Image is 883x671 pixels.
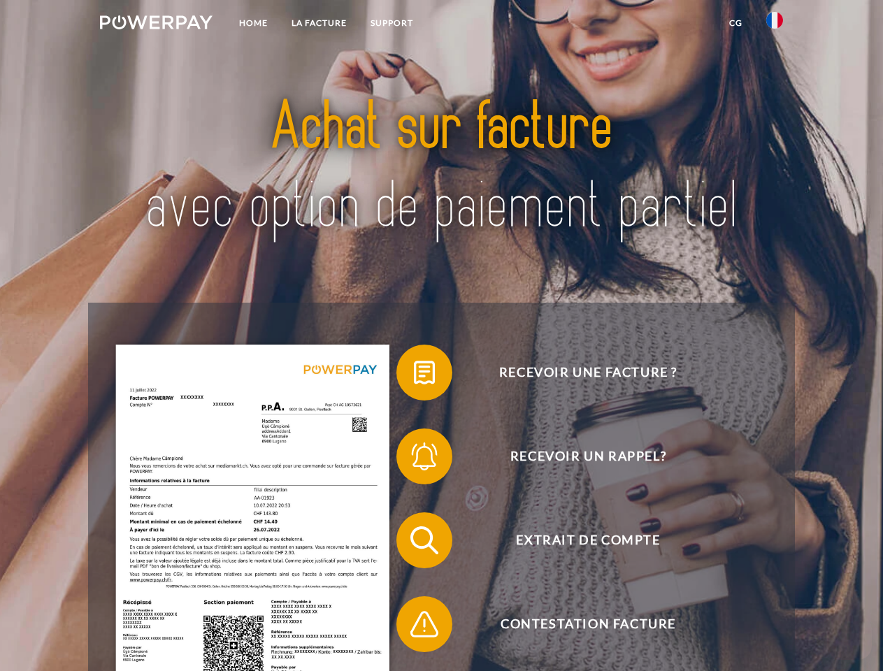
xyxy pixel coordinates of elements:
[766,12,783,29] img: fr
[396,428,760,484] button: Recevoir un rappel?
[407,439,442,474] img: qb_bell.svg
[359,10,425,36] a: Support
[280,10,359,36] a: LA FACTURE
[827,615,872,660] iframe: Bouton de lancement de la fenêtre de messagerie
[396,512,760,568] button: Extrait de compte
[417,512,759,568] span: Extrait de compte
[717,10,754,36] a: CG
[100,15,213,29] img: logo-powerpay-white.svg
[227,10,280,36] a: Home
[396,596,760,652] button: Contestation Facture
[417,428,759,484] span: Recevoir un rappel?
[396,345,760,401] button: Recevoir une facture ?
[417,596,759,652] span: Contestation Facture
[417,345,759,401] span: Recevoir une facture ?
[407,355,442,390] img: qb_bill.svg
[407,607,442,642] img: qb_warning.svg
[407,523,442,558] img: qb_search.svg
[134,67,749,268] img: title-powerpay_fr.svg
